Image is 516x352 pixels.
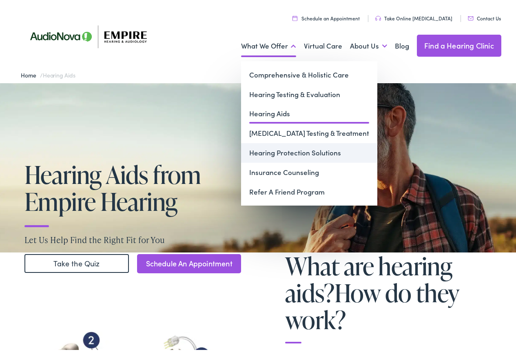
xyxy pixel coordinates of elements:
[417,33,501,55] a: Find a Hearing Clinic
[21,69,75,77] span: /
[395,29,409,59] a: Blog
[285,250,501,341] h2: What are hearing aids? How do they work?
[24,252,129,271] a: Take the Quiz
[241,161,377,180] a: Insurance Counseling
[24,232,498,244] p: Let Us Help Find the Right Fit for You
[350,29,387,59] a: About Us
[468,13,501,20] a: Contact Us
[241,29,296,59] a: What We Offer
[137,252,241,271] a: Schedule An Appointment
[43,69,75,77] span: Hearing Aids
[375,14,381,19] img: utility icon
[304,29,342,59] a: Virtual Care
[241,141,377,161] a: Hearing Protection Solutions
[24,159,272,213] h1: Hearing Aids from Empire Hearing
[241,83,377,102] a: Hearing Testing & Evaluation
[241,180,377,200] a: Refer A Friend Program
[292,13,297,19] img: utility icon
[21,69,40,77] a: Home
[241,102,377,122] a: Hearing Aids
[468,14,474,18] img: utility icon
[241,63,377,83] a: Comprehensive & Holistic Care
[375,13,452,20] a: Take Online [MEDICAL_DATA]
[292,13,360,20] a: Schedule an Appointment
[241,122,377,141] a: [MEDICAL_DATA] Testing & Treatment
